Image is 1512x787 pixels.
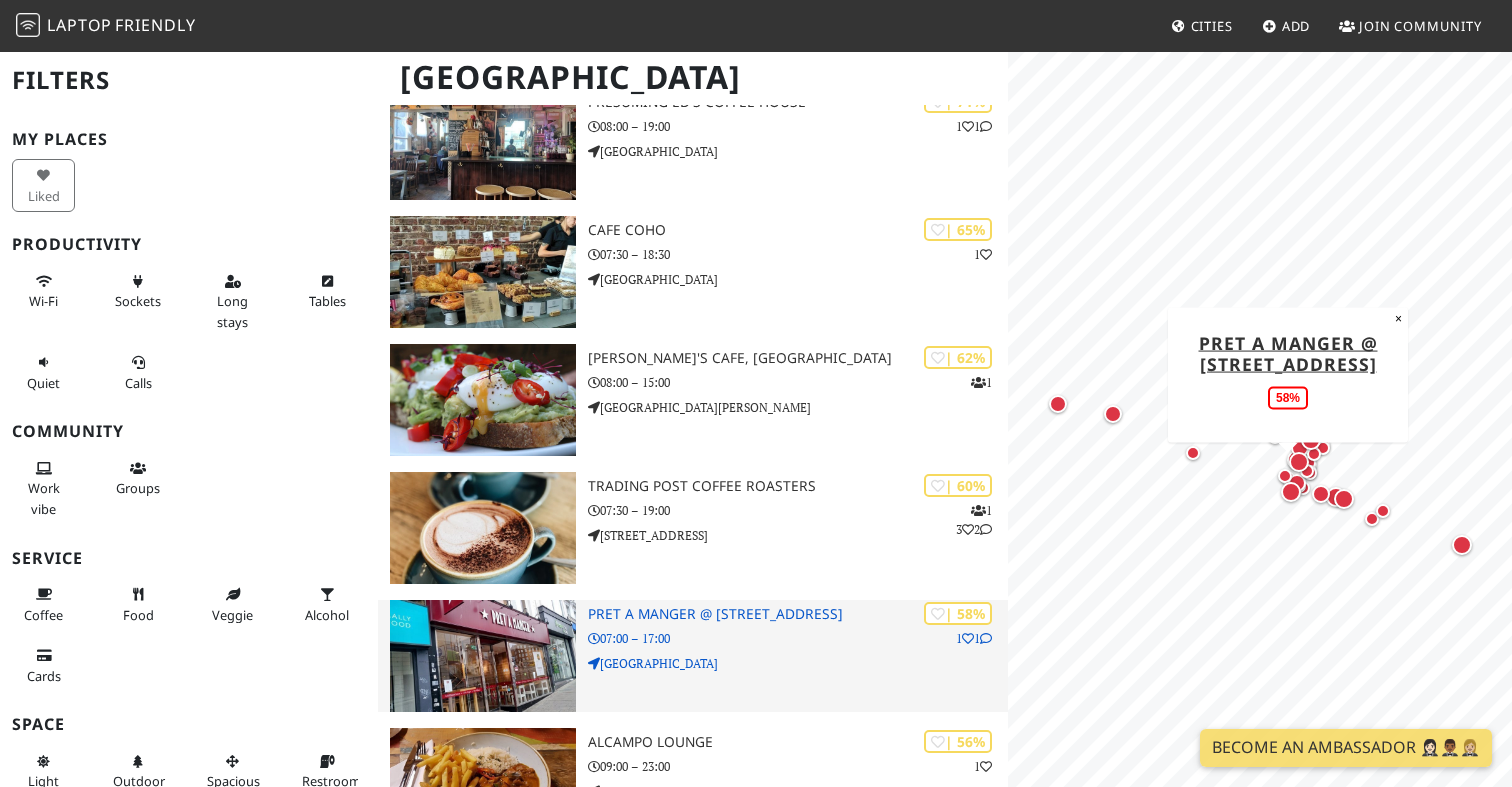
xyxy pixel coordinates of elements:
h3: Cafe Coho [588,222,1008,239]
a: Add [1254,8,1319,44]
p: 1 1 [956,629,992,648]
p: [GEOGRAPHIC_DATA] [588,270,1008,289]
span: Coffee [24,606,63,624]
span: Laptop [47,14,112,36]
div: Map marker [1273,464,1297,488]
a: Become an Ambassador 🤵🏻‍♀️🤵🏾‍♂️🤵🏼‍♀️ [1200,729,1492,767]
h2: Filters [12,50,366,111]
div: Map marker [1371,499,1395,523]
p: [GEOGRAPHIC_DATA] [588,142,1008,161]
div: Map marker [1330,485,1358,513]
a: Cities [1163,8,1241,44]
h3: Pret A Manger @ [STREET_ADDRESS] [588,606,1008,623]
h3: Service [12,549,366,568]
a: Pret A Manger @ 77 North St | 58% 11 Pret A Manger @ [STREET_ADDRESS] 07:00 – 17:00 [GEOGRAPHIC_D... [378,600,1008,712]
button: Food [107,578,170,631]
span: Long stays [217,292,248,330]
div: Map marker [1283,446,1311,474]
div: Map marker [1285,448,1313,476]
button: Sockets [107,265,170,318]
button: Coffee [12,578,75,631]
img: Joe's Cafe, Brighton [390,344,576,456]
h3: [PERSON_NAME]'s Cafe, [GEOGRAPHIC_DATA] [588,350,1008,367]
span: Veggie [212,606,253,624]
div: Map marker [1322,483,1350,511]
button: Work vibe [12,452,75,525]
span: Food [123,606,154,624]
div: 58% [1268,386,1308,409]
h3: Productivity [12,235,366,254]
span: People working [28,479,60,517]
img: Cafe Coho [390,216,576,328]
a: Cafe Coho | 65% 1 Cafe Coho 07:30 – 18:30 [GEOGRAPHIC_DATA] [378,216,1008,328]
button: Veggie [201,578,264,631]
div: Map marker [1297,426,1325,454]
span: Stable Wi-Fi [29,292,58,310]
h3: My Places [12,130,366,149]
button: Quiet [12,346,75,399]
span: Quiet [27,374,60,392]
div: Map marker [1276,466,1300,490]
div: Map marker [1448,531,1476,559]
span: Add [1282,17,1311,35]
p: 1 [974,245,992,264]
div: | 65% [924,218,992,241]
p: 07:30 – 18:30 [588,245,1008,264]
a: Pret A Manger @ [STREET_ADDRESS] [1199,330,1378,375]
h3: Space [12,715,366,734]
div: Map marker [1308,481,1334,507]
img: Pret A Manger @ 77 North St [390,600,576,712]
div: | 56% [924,730,992,753]
p: 08:00 – 15:00 [588,373,1008,392]
img: LaptopFriendly [16,13,40,37]
div: Map marker [1045,391,1071,417]
span: Alcohol [305,606,349,624]
span: Group tables [116,479,160,497]
a: Joe's Cafe, Brighton | 62% 1 [PERSON_NAME]'s Cafe, [GEOGRAPHIC_DATA] 08:00 – 15:00 [GEOGRAPHIC_DA... [378,344,1008,456]
img: Presuming Ed's Coffee House [390,88,576,200]
div: Map marker [1263,425,1287,449]
button: Long stays [201,265,264,338]
p: 1 [971,373,992,392]
div: Map marker [1277,478,1305,506]
a: Trading Post Coffee Roasters | 60% 132 Trading Post Coffee Roasters 07:30 – 19:00 [STREET_ADDRESS] [378,472,1008,584]
button: Tables [296,265,359,318]
div: | 60% [924,474,992,497]
a: Presuming Ed's Coffee House | 71% 11 Presuming Ed's Coffee House 08:00 – 19:00 [GEOGRAPHIC_DATA] [378,88,1008,200]
button: Calls [107,346,170,399]
button: Cards [12,639,75,692]
span: Power sockets [115,292,161,310]
p: [STREET_ADDRESS] [588,526,1008,545]
div: Map marker [1360,507,1384,531]
p: 1 [974,757,992,776]
button: Close popup [1389,307,1408,329]
p: 07:00 – 17:00 [588,629,1008,648]
div: Map marker [1295,459,1319,483]
button: Wi-Fi [12,265,75,318]
span: Work-friendly tables [309,292,346,310]
span: Join Community [1359,17,1482,35]
span: Cities [1191,17,1233,35]
span: Video/audio calls [125,374,152,392]
button: Groups [107,452,170,505]
span: Credit cards [27,667,61,685]
span: Friendly [115,14,195,36]
a: LaptopFriendly LaptopFriendly [16,9,196,44]
div: Map marker [1298,461,1322,485]
a: Join Community [1331,8,1490,44]
div: | 62% [924,346,992,369]
h3: Community [12,422,366,441]
h3: Alcampo Lounge [588,734,1008,751]
h1: [GEOGRAPHIC_DATA] [384,50,1004,105]
h3: Trading Post Coffee Roasters [588,478,1008,495]
p: 09:00 – 23:00 [588,757,1008,776]
div: Map marker [1100,401,1126,427]
p: 07:30 – 19:00 [588,501,1008,520]
div: Map marker [1302,442,1326,466]
button: Alcohol [296,578,359,631]
p: [GEOGRAPHIC_DATA][PERSON_NAME] [588,398,1008,417]
img: Trading Post Coffee Roasters [390,472,576,584]
p: [GEOGRAPHIC_DATA] [588,654,1008,673]
div: | 58% [924,602,992,625]
div: Map marker [1181,441,1205,465]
